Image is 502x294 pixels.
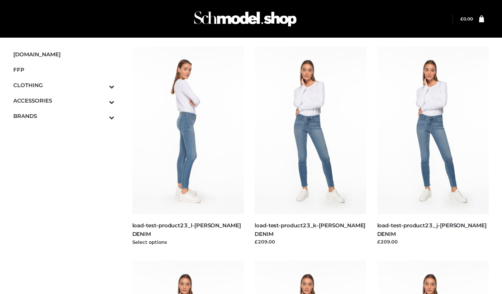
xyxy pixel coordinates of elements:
span: BRANDS [13,112,114,120]
a: load-test-product23_j-[PERSON_NAME] DENIM [377,222,487,237]
a: Select options [132,239,167,245]
img: load-test-product23_k-PARKER SMITH DENIM [255,47,366,214]
img: Schmodel Admin 964 [191,5,299,33]
a: FFP [13,62,114,77]
div: £209.00 [255,238,366,245]
button: Toggle Submenu [89,77,114,93]
bdi: 0.00 [460,16,473,22]
a: [DOMAIN_NAME] [13,47,114,62]
button: Toggle Submenu [89,93,114,108]
span: FFP [13,66,114,74]
span: ACCESSORIES [13,96,114,105]
a: load-test-product23_l-[PERSON_NAME] DENIM [132,222,241,237]
span: CLOTHING [13,81,114,89]
a: £0.00 [460,16,473,22]
button: Toggle Submenu [89,108,114,124]
span: £ [460,16,463,22]
span: [DOMAIN_NAME] [13,50,114,58]
a: CLOTHINGToggle Submenu [13,77,114,93]
a: ACCESSORIESToggle Submenu [13,93,114,108]
div: £209.00 [377,238,489,245]
a: BRANDSToggle Submenu [13,108,114,124]
a: load-test-product23_k-[PERSON_NAME] DENIM [255,222,365,237]
img: load-test-product23_j-PARKER SMITH DENIM [377,47,489,214]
